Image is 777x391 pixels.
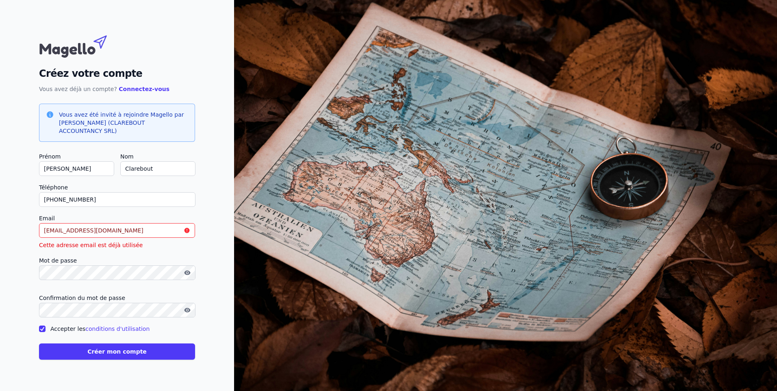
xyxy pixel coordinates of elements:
[39,66,195,81] h2: Créez votre compte
[50,326,150,332] label: Accepter les
[39,84,195,94] p: Vous avez déjà un compte?
[39,31,124,60] img: Magello
[39,213,195,223] label: Email
[119,86,169,92] a: Connectez-vous
[120,152,195,161] label: Nom
[39,256,195,265] label: Mot de passe
[39,152,114,161] label: Prénom
[85,326,150,332] a: conditions d'utilisation
[59,111,188,135] h3: Vous avez été invité à rejoindre Magello par [PERSON_NAME] (CLAREBOUT ACCOUNTANCY SRL)
[39,182,195,192] label: Téléphone
[39,343,195,360] button: Créer mon compte
[39,293,195,303] label: Confirmation du mot de passe
[39,241,195,249] p: Cette adresse email est déjà utilisée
